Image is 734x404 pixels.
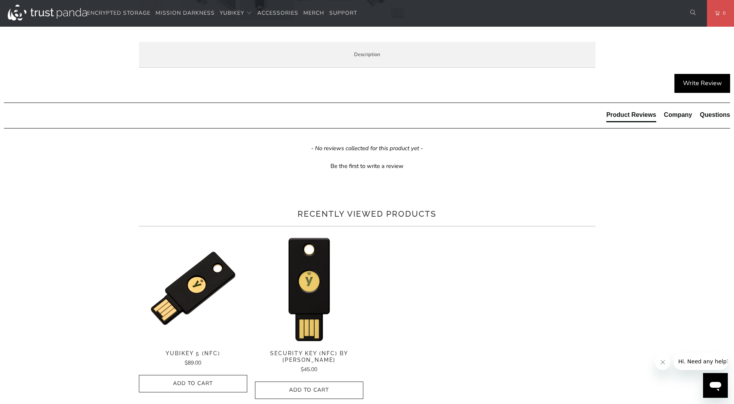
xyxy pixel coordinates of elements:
button: Add to Cart [139,375,247,392]
a: Mission Darkness [156,4,215,22]
span: YubiKey 5 (NFC) [139,350,247,357]
span: Mission Darkness [156,9,215,17]
div: Be the first to write a review [330,162,404,170]
span: Support [329,9,357,17]
span: YubiKey [220,9,244,17]
div: Be the first to write a review [4,160,730,170]
span: Merch [303,9,324,17]
a: Security Key (NFC) by [PERSON_NAME] $45.00 [255,350,363,374]
span: 0 [720,9,726,17]
span: Encrypted Storage [87,9,151,17]
span: Add to Cart [147,380,239,387]
a: Accessories [257,4,298,22]
a: Support [329,4,357,22]
div: Product Reviews [606,111,656,119]
summary: YubiKey [220,4,252,22]
label: Description [139,42,595,68]
a: Encrypted Storage [87,4,151,22]
span: $89.00 [185,359,201,366]
img: Trust Panda Australia [8,5,87,21]
button: Add to Cart [255,382,363,399]
div: Reviews Tabs [606,111,730,126]
div: Company [664,111,692,119]
span: $45.00 [301,366,317,373]
span: Security Key (NFC) by [PERSON_NAME] [255,350,363,363]
span: Add to Cart [263,387,355,394]
em: - No reviews collected for this product yet - [311,144,423,152]
span: Hi. Need any help? [5,5,56,12]
div: Write Review [674,74,730,93]
span: Accessories [257,9,298,17]
a: YubiKey 5 (NFC) $89.00 [139,350,247,367]
div: Questions [700,111,730,119]
iframe: Message from company [674,353,728,370]
a: Merch [303,4,324,22]
iframe: Button to launch messaging window [703,373,728,398]
h2: Recently viewed products [139,208,595,220]
nav: Translation missing: en.navigation.header.main_nav [87,4,357,22]
iframe: Close message [655,354,671,370]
